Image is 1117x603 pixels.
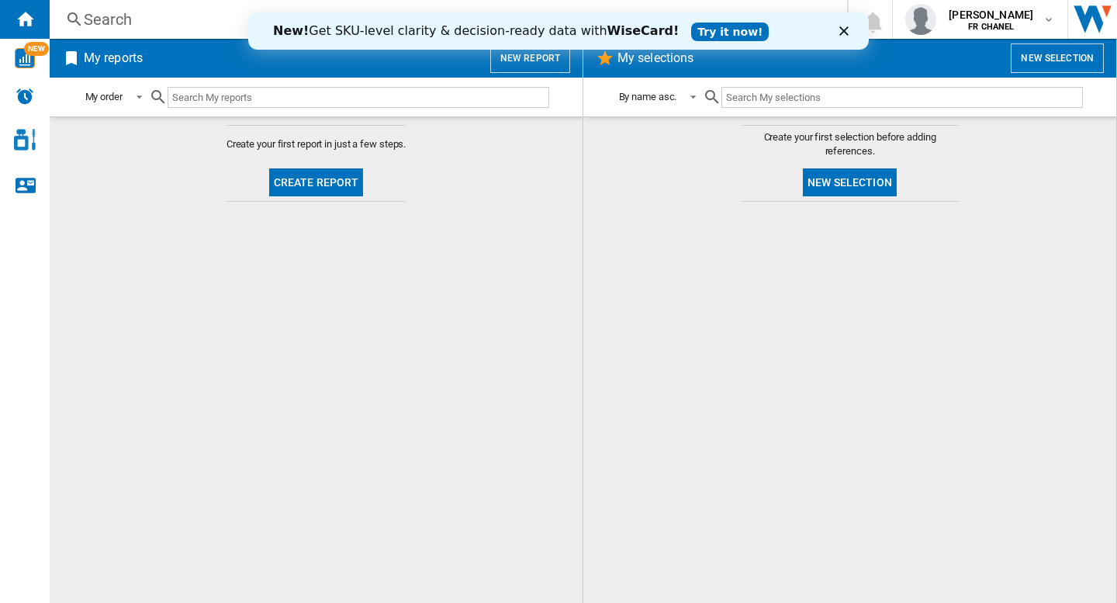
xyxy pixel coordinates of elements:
button: New selection [803,168,897,196]
div: Search [84,9,807,30]
div: Fermer [591,14,607,23]
span: Create your first selection before adding references. [742,130,959,158]
iframe: Intercom live chat bannière [248,12,869,50]
img: cosmetic-logo.svg [14,129,36,151]
h2: My selections [614,43,697,73]
img: wise-card.svg [15,48,35,68]
button: Create report [269,168,364,196]
span: NEW [24,42,49,56]
button: New report [490,43,570,73]
img: alerts-logo.svg [16,87,34,106]
img: profile.jpg [905,4,936,35]
b: FR CHANEL [968,22,1014,32]
div: By name asc. [619,91,677,102]
div: My order [85,91,123,102]
input: Search My reports [168,87,549,108]
span: Create your first report in just a few steps. [227,137,406,151]
button: New selection [1011,43,1104,73]
h2: My reports [81,43,146,73]
span: [PERSON_NAME] [949,7,1033,23]
input: Search My selections [721,87,1082,108]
